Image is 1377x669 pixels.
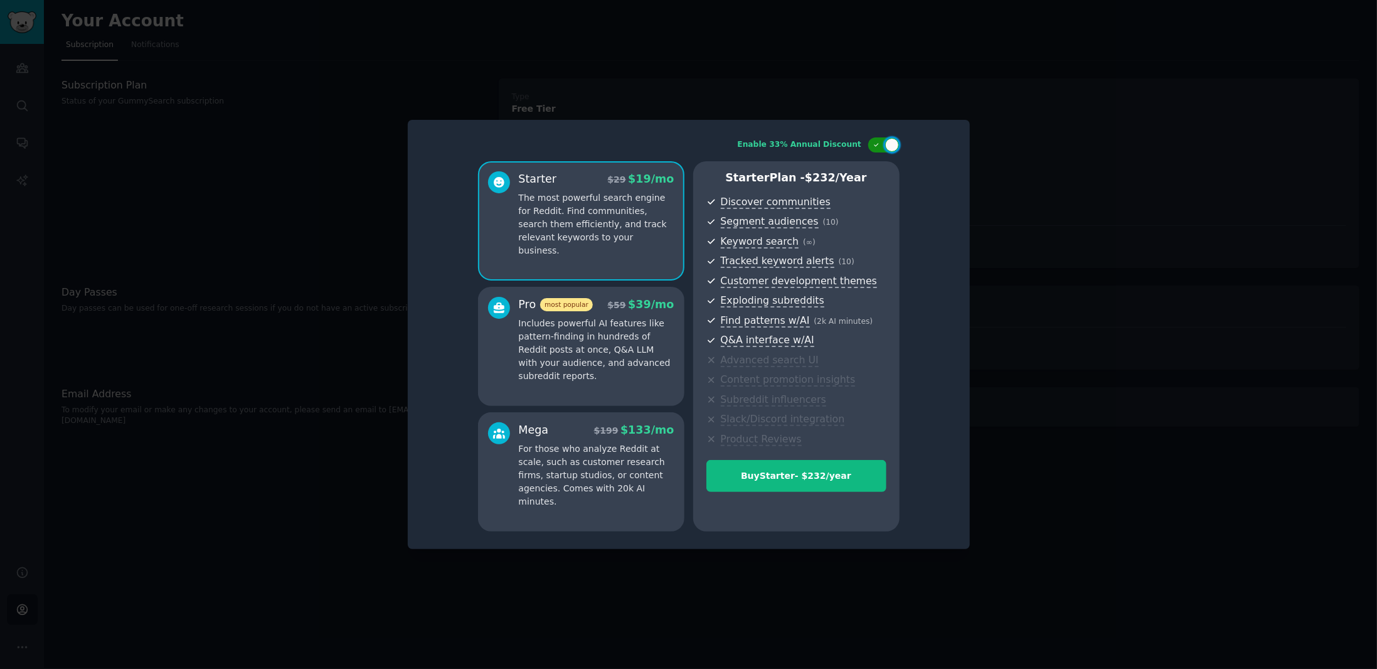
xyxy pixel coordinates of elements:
span: ( 2k AI minutes ) [814,317,873,326]
span: $ 59 [608,300,626,310]
span: Advanced search UI [721,354,819,367]
p: Starter Plan - [706,170,886,186]
span: most popular [540,298,593,311]
div: Buy Starter - $ 232 /year [707,469,886,483]
span: $ 199 [594,425,619,436]
span: Customer development themes [721,275,878,288]
span: Product Reviews [721,433,802,446]
span: $ 232 /year [805,171,866,184]
span: Slack/Discord integration [721,413,845,426]
span: Exploding subreddits [721,294,824,308]
span: $ 29 [608,174,626,185]
span: $ 39 /mo [628,298,674,311]
span: Segment audiences [721,215,819,228]
p: Includes powerful AI features like pattern-finding in hundreds of Reddit posts at once, Q&A LLM w... [519,317,674,383]
span: Tracked keyword alerts [721,255,834,268]
span: ( 10 ) [823,218,839,227]
div: Enable 33% Annual Discount [738,139,862,151]
span: Content promotion insights [721,373,856,387]
p: The most powerful search engine for Reddit. Find communities, search them efficiently, and track ... [519,191,674,257]
p: For those who analyze Reddit at scale, such as customer research firms, startup studios, or conte... [519,442,674,508]
span: $ 19 /mo [628,173,674,185]
span: Find patterns w/AI [721,314,810,328]
div: Mega [519,422,549,438]
span: ( 10 ) [839,257,854,266]
span: Discover communities [721,196,831,209]
div: Starter [519,171,557,187]
button: BuyStarter- $232/year [706,460,886,492]
span: $ 133 /mo [620,424,674,436]
span: Q&A interface w/AI [721,334,814,347]
span: Keyword search [721,235,799,249]
span: Subreddit influencers [721,393,826,407]
span: ( ∞ ) [803,238,816,247]
div: Pro [519,297,593,313]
